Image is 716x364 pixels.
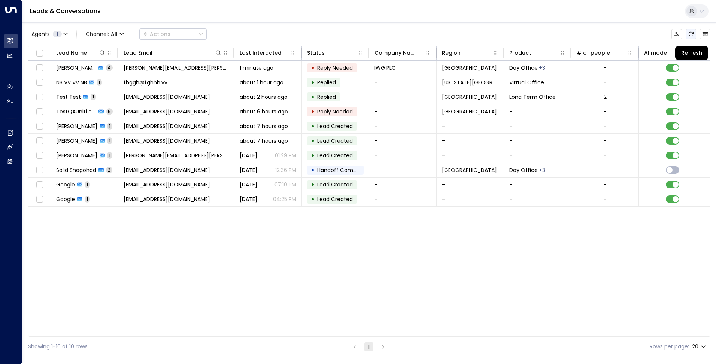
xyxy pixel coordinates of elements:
[31,31,50,37] span: Agents
[644,48,694,57] div: AI mode
[442,108,497,115] span: London
[604,64,607,72] div: -
[240,166,257,174] span: Sep 19, 2025
[240,48,289,57] div: Last Interacted
[311,193,315,206] div: •
[56,166,96,174] span: Solid Shagohod
[307,48,325,57] div: Status
[539,64,545,72] div: Long Term Office,Short Term Office,Workstation
[240,64,273,72] span: 1 minute ago
[437,134,504,148] td: -
[369,119,437,133] td: -
[369,163,437,177] td: -
[106,108,113,115] span: 5
[604,122,607,130] div: -
[85,196,90,202] span: 1
[369,104,437,119] td: -
[124,108,210,115] span: testqauniti.otherzap@yahoo.com
[369,148,437,163] td: -
[240,108,288,115] span: about 6 hours ago
[124,48,222,57] div: Lead Email
[124,181,210,188] span: no-reply@accounts.google.com
[35,151,44,160] span: Toggle select row
[56,152,97,159] span: Daniel Teixeira
[650,343,689,351] label: Rows per page:
[317,152,353,159] span: Lead Created
[374,64,396,72] span: IWG PLC
[369,192,437,206] td: -
[311,76,315,89] div: •
[85,181,90,188] span: 1
[604,137,607,145] div: -
[311,105,315,118] div: •
[107,152,112,158] span: 1
[240,93,288,101] span: about 2 hours ago
[35,195,44,204] span: Toggle select row
[124,152,229,159] span: daniel.teixeira@iwgplc.com
[124,195,210,203] span: privacy-noreply@google.com
[317,166,370,174] span: Handoff Completed
[35,63,44,73] span: Toggle select row
[442,93,497,101] span: Lisbon
[240,137,288,145] span: about 7 hours ago
[311,61,315,74] div: •
[274,181,296,188] p: 07:10 PM
[35,92,44,102] span: Toggle select row
[539,166,545,174] div: Long Term Office,Short Term Office,Workstation
[577,48,610,57] div: # of people
[604,79,607,86] div: -
[369,134,437,148] td: -
[317,79,336,86] span: Replied
[28,29,70,39] button: Agents1
[124,122,210,130] span: dteixeira@gmail.com
[240,195,257,203] span: Aug 08, 2025
[509,48,531,57] div: Product
[30,7,101,15] a: Leads & Conversations
[437,119,504,133] td: -
[35,78,44,87] span: Toggle select row
[56,122,97,130] span: Daniel Teixeira
[604,152,607,159] div: -
[124,137,210,145] span: a.raghav89@gmail.com
[350,342,388,351] nav: pagination navigation
[604,93,607,101] div: 2
[124,48,152,57] div: Lead Email
[369,90,437,104] td: -
[442,79,498,86] span: New York City
[35,122,44,131] span: Toggle select row
[374,48,417,57] div: Company Name
[442,166,497,174] span: London
[56,64,96,72] span: Daniela Guimarães
[143,31,170,37] div: Actions
[374,48,424,57] div: Company Name
[35,180,44,189] span: Toggle select row
[364,342,373,351] button: page 1
[83,29,127,39] span: Channel:
[56,108,96,115] span: TestQAUniti otherZAP
[504,178,571,192] td: -
[671,29,682,39] button: Customize
[504,192,571,206] td: -
[124,79,167,86] span: fhggh@fghhh.vv
[675,46,708,60] div: Refresh
[35,136,44,146] span: Toggle select row
[35,49,44,58] span: Toggle select all
[56,137,97,145] span: raghav agarwal
[53,31,62,37] span: 1
[139,28,207,40] div: Button group with a nested menu
[106,64,113,71] span: 4
[509,93,556,101] span: Long Term Office
[240,122,288,130] span: about 7 hours ago
[91,94,96,100] span: 1
[56,79,87,86] span: NB VV VV NB
[311,134,315,147] div: •
[369,178,437,192] td: -
[139,28,207,40] button: Actions
[97,79,102,85] span: 1
[700,29,710,39] button: Archived Leads
[273,195,296,203] p: 04:25 PM
[56,93,81,101] span: Test Test
[686,29,696,39] span: Refresh
[604,195,607,203] div: -
[124,166,210,174] span: solidshagohod@gmail.com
